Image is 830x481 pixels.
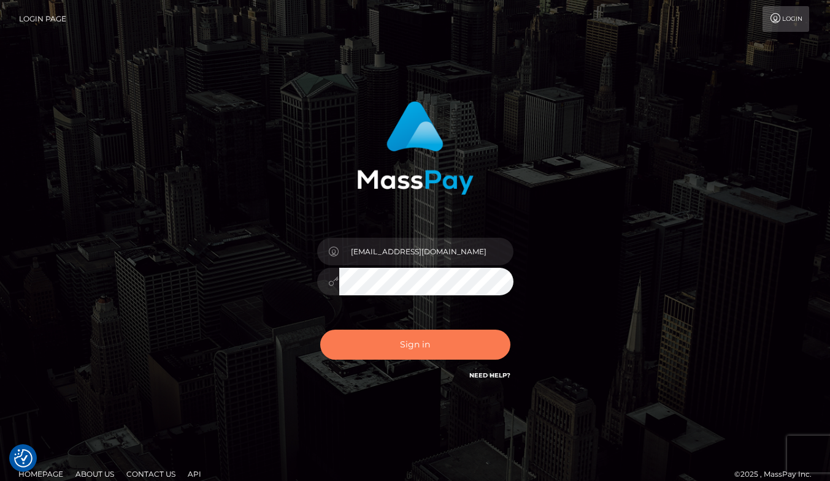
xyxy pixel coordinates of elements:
input: Username... [339,238,513,265]
button: Consent Preferences [14,449,33,468]
img: MassPay Login [357,101,474,195]
a: Need Help? [469,371,510,379]
a: Login [763,6,809,32]
a: Login Page [19,6,66,32]
img: Revisit consent button [14,449,33,468]
button: Sign in [320,330,510,360]
div: © 2025 , MassPay Inc. [734,468,821,481]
